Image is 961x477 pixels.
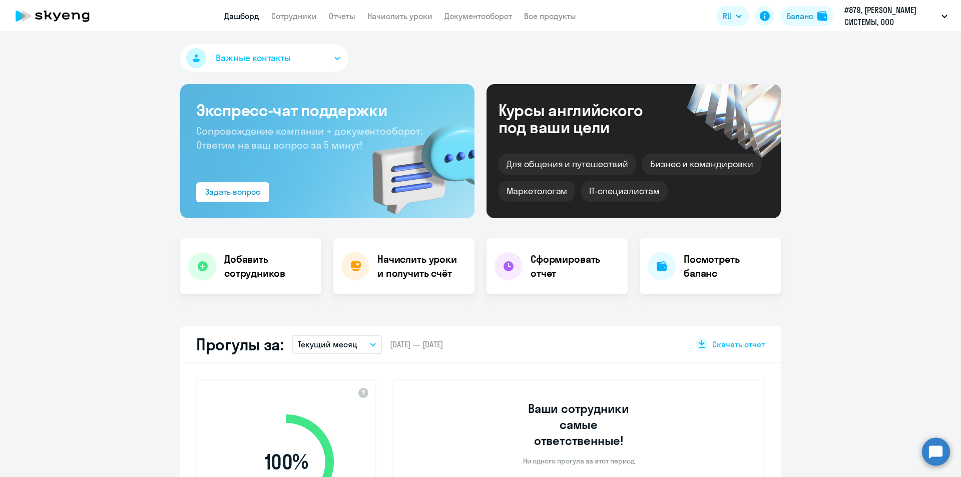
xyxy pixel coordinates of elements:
div: Задать вопрос [205,186,260,198]
h3: Ваши сотрудники самые ответственные! [515,400,643,448]
div: Бизнес и командировки [642,154,761,175]
p: Ни одного прогула за этот период [523,456,635,465]
a: Документооборот [444,11,512,21]
span: Скачать отчет [712,339,765,350]
button: RU [716,6,749,26]
div: Баланс [787,10,813,22]
a: Дашборд [224,11,259,21]
span: Важные контакты [216,52,291,65]
span: RU [723,10,732,22]
span: Сопровождение компании + документооборот. Ответим на ваш вопрос за 5 минут! [196,125,422,151]
button: Балансbalance [781,6,833,26]
a: Отчеты [329,11,355,21]
a: Все продукты [524,11,576,21]
h4: Начислить уроки и получить счёт [377,252,464,280]
button: Важные контакты [180,44,348,72]
div: Курсы английского под ваши цели [499,102,670,136]
button: Задать вопрос [196,182,269,202]
div: Для общения и путешествий [499,154,636,175]
img: bg-img [358,106,474,218]
img: balance [817,11,827,21]
span: 100 % [229,450,344,474]
a: Начислить уроки [367,11,432,21]
p: #879, [PERSON_NAME] СИСТЕМЫ, ООО [844,4,937,28]
a: Сотрудники [271,11,317,21]
div: IT-специалистам [581,181,667,202]
h4: Посмотреть баланс [684,252,773,280]
h4: Добавить сотрудников [224,252,313,280]
h2: Прогулы за: [196,334,284,354]
div: Маркетологам [499,181,575,202]
button: #879, [PERSON_NAME] СИСТЕМЫ, ООО [839,4,952,28]
p: Текущий месяц [298,338,357,350]
button: Текущий месяц [292,335,382,354]
h4: Сформировать отчет [531,252,620,280]
span: [DATE] — [DATE] [390,339,443,350]
h3: Экспресс-чат поддержки [196,100,458,120]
